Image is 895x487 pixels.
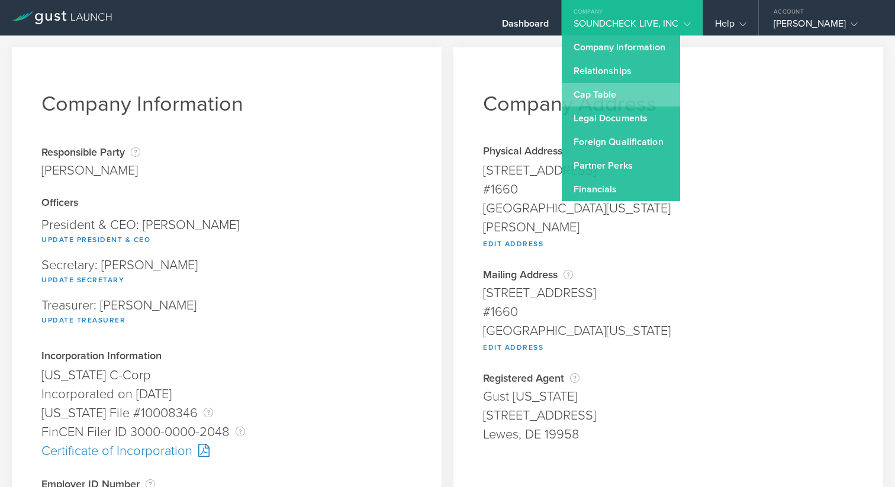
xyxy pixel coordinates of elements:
[41,273,124,287] button: Update Secretary
[483,180,854,199] div: #1660
[41,91,412,117] h1: Company Information
[41,161,140,180] div: [PERSON_NAME]
[41,146,140,158] div: Responsible Party
[41,313,125,327] button: Update Treasurer
[41,198,412,209] div: Officers
[41,441,412,460] div: Certificate of Incorporation
[41,351,412,363] div: Incorporation Information
[574,18,691,36] div: SOUNDCHECK LIVE, INC
[502,18,549,36] div: Dashboard
[41,385,412,404] div: Incorporated on [DATE]
[483,302,854,321] div: #1660
[41,423,412,441] div: FinCEN Filer ID 3000-0000-2048
[483,406,854,425] div: [STREET_ADDRESS]
[41,253,412,293] div: Secretary: [PERSON_NAME]
[483,91,854,117] h1: Company Address
[774,18,874,36] div: [PERSON_NAME]
[483,425,854,444] div: Lewes, DE 19958
[41,293,412,333] div: Treasurer: [PERSON_NAME]
[483,340,543,354] button: Edit Address
[483,269,854,280] div: Mailing Address
[483,372,854,384] div: Registered Agent
[483,146,854,158] div: Physical Address
[483,283,854,302] div: [STREET_ADDRESS]
[41,366,412,385] div: [US_STATE] C-Corp
[41,404,412,423] div: [US_STATE] File #10008346
[483,218,854,237] div: [PERSON_NAME]
[483,161,854,180] div: [STREET_ADDRESS]
[41,212,412,253] div: President & CEO: [PERSON_NAME]
[483,237,543,251] button: Edit Address
[483,387,854,406] div: Gust [US_STATE]
[41,233,150,247] button: Update President & CEO
[483,199,854,218] div: [GEOGRAPHIC_DATA][US_STATE]
[483,321,854,340] div: [GEOGRAPHIC_DATA][US_STATE]
[836,430,895,487] iframe: Chat Widget
[715,18,746,36] div: Help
